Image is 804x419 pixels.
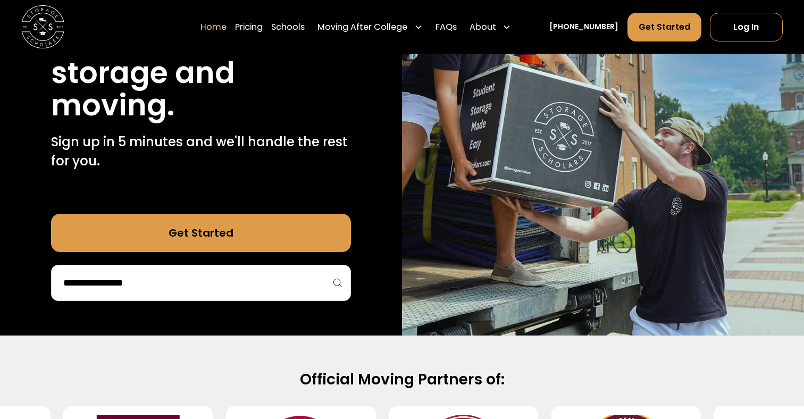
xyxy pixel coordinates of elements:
[21,5,64,48] a: home
[235,12,263,41] a: Pricing
[435,12,457,41] a: FAQs
[317,20,407,33] div: Moving After College
[200,12,227,41] a: Home
[51,24,351,122] h1: Stress free student storage and moving.
[51,132,351,171] p: Sign up in 5 minutes and we'll handle the rest for you.
[627,12,701,41] a: Get Started
[465,12,515,41] div: About
[313,12,426,41] div: Moving After College
[470,20,496,33] div: About
[60,370,744,389] h2: Official Moving Partners of:
[271,12,305,41] a: Schools
[21,5,64,48] img: Storage Scholars main logo
[549,21,618,32] a: [PHONE_NUMBER]
[710,12,783,41] a: Log In
[51,214,351,252] a: Get Started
